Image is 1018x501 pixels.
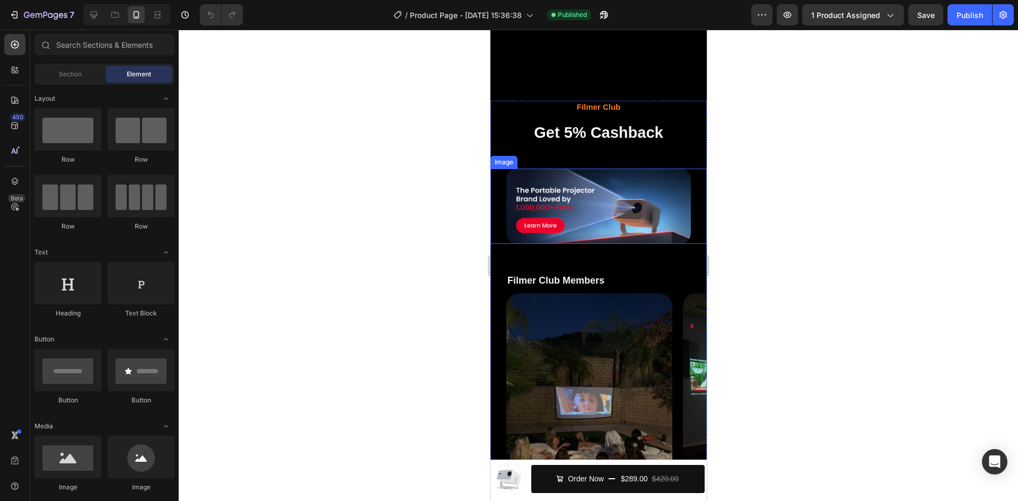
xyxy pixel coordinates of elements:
span: Button [34,335,54,344]
span: Toggle open [157,244,174,261]
span: Toggle open [157,331,174,348]
div: Beta [8,194,25,203]
button: Publish [947,4,992,25]
span: Published [558,10,587,20]
span: / [405,10,408,21]
span: 1 product assigned [811,10,880,21]
div: Image [34,482,101,492]
span: Product Page - [DATE] 15:36:38 [410,10,522,21]
div: Image [108,482,174,492]
div: Button [34,395,101,405]
img: image_demo.jpg [16,263,182,476]
div: Button [108,395,174,405]
span: Toggle open [157,418,174,435]
img: image_demo.jpg [192,263,358,476]
p: 7 [69,8,74,21]
div: Row [108,155,174,164]
div: Open Intercom Messenger [982,449,1007,474]
div: Undo/Redo [200,4,243,25]
div: Text Block [108,309,174,318]
div: 450 [10,113,25,121]
input: Search Sections & Elements [34,34,174,55]
div: Row [34,155,101,164]
span: Layout [34,94,55,103]
span: Section [59,69,82,79]
span: Media [34,421,53,431]
span: Toggle open [157,90,174,107]
div: Row [108,222,174,231]
div: Row [34,222,101,231]
span: Save [917,11,935,20]
div: Heading [34,309,101,318]
div: Publish [956,10,983,21]
button: Save [908,4,943,25]
button: 1 product assigned [802,4,904,25]
iframe: Design area [490,30,707,501]
span: Element [127,69,151,79]
span: Text [34,248,48,257]
button: 7 [4,4,79,25]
